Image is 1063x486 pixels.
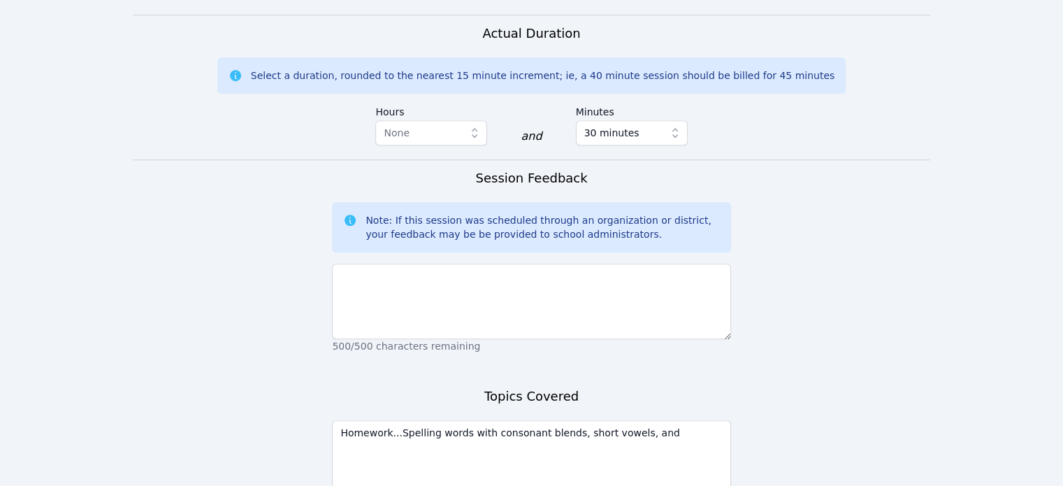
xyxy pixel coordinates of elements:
h3: Session Feedback [475,169,587,188]
span: None [384,127,410,138]
p: 500/500 characters remaining [332,339,730,353]
h3: Actual Duration [482,24,580,43]
button: None [375,120,487,145]
button: 30 minutes [576,120,688,145]
div: Select a duration, rounded to the nearest 15 minute increment; ie, a 40 minute session should be ... [251,69,834,83]
label: Minutes [576,99,688,120]
h3: Topics Covered [484,387,579,406]
span: 30 minutes [584,124,639,141]
label: Hours [375,99,487,120]
div: and [521,128,542,145]
div: Note: If this session was scheduled through an organization or district, your feedback may be be ... [366,213,719,241]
